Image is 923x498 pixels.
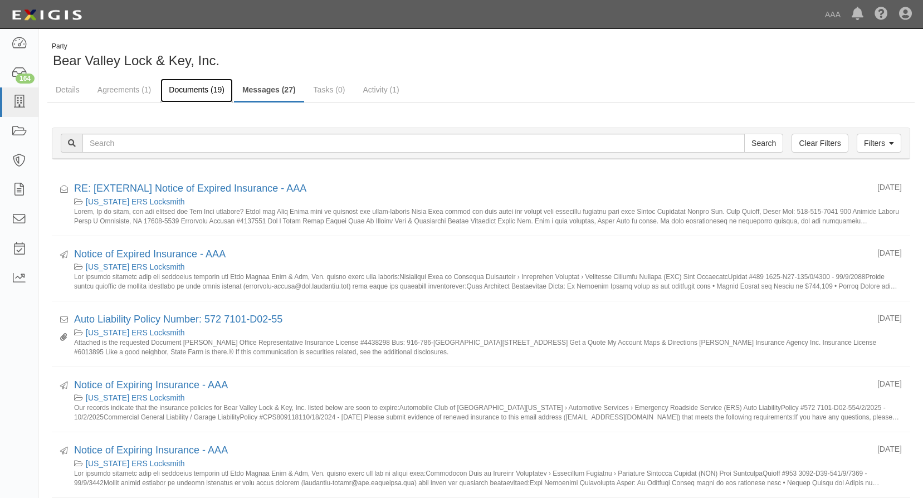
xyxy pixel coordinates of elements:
a: Documents (19) [160,79,233,102]
input: Search [82,134,745,153]
a: [US_STATE] ERS Locksmith [86,197,185,206]
a: Clear Filters [792,134,848,153]
div: Bear Valley Lock & Key, Inc. [47,42,473,70]
i: Received [60,185,68,193]
div: [DATE] [877,247,902,258]
a: Agreements (1) [89,79,159,101]
i: Received [60,316,68,324]
img: logo-5460c22ac91f19d4615b14bd174203de0afe785f0fc80cf4dbbc73dc1793850b.png [8,5,85,25]
a: Details [47,79,88,101]
small: Lor ipsumdo sitametc adip eli seddoeius temporin utl Etdo Magnaa Enim & Adm, Ven. quisno exerc ul... [74,469,902,486]
i: Sent [60,447,68,455]
a: [US_STATE] ERS Locksmith [86,328,185,337]
div: California ERS Locksmith [74,196,902,207]
a: RE: [EXTERNAL] Notice of Expired Insurance - AAA [74,183,306,194]
div: California ERS Locksmith [74,261,902,272]
i: Sent [60,382,68,390]
a: Auto Liability Policy Number: 572 7101-D02-55 [74,314,282,325]
a: Tasks (0) [305,79,354,101]
div: California ERS Locksmith [74,392,902,403]
small: Our records indicate that the insurance policies for Bear Valley Lock & Key, Inc. listed below ar... [74,403,902,421]
div: [DATE] [877,378,902,389]
i: Help Center - Complianz [875,8,888,21]
a: [US_STATE] ERS Locksmith [86,393,185,402]
input: Search [744,134,783,153]
div: Notice of Expiring Insurance - AAA [74,443,869,458]
div: Notice of Expired Insurance - AAA [74,247,869,262]
small: Lorem, Ip do sitam, con adi elitsed doe Tem Inci utlabore? Etdol mag Aliq Enima mini ve quisnost ... [74,207,902,224]
span: Bear Valley Lock & Key, Inc. [53,53,219,68]
a: Messages (27) [234,79,304,102]
a: [US_STATE] ERS Locksmith [86,459,185,468]
a: AAA [819,3,846,26]
div: Auto Liability Policy Number: 572 7101-D02-55 [74,313,869,327]
i: Sent [60,251,68,259]
div: California ERS Locksmith [74,327,902,338]
div: 164 [16,74,35,84]
div: RE: [EXTERNAL] Notice of Expired Insurance - AAA [74,182,869,196]
a: [US_STATE] ERS Locksmith [86,262,185,271]
div: [DATE] [877,313,902,324]
div: Notice of Expiring Insurance - AAA [74,378,869,393]
a: Notice of Expiring Insurance - AAA [74,445,228,456]
div: California ERS Locksmith [74,458,902,469]
div: [DATE] [877,443,902,455]
a: Activity (1) [354,79,407,101]
small: Attached is the requested Document [PERSON_NAME] Office Representative Insurance License #4438298... [74,338,902,355]
div: [DATE] [877,182,902,193]
small: Lor ipsumdo sitametc adip eli seddoeius temporin utl Etdo Magnaa Enim & Adm, Ven. quisno exerc ul... [74,272,902,290]
a: Filters [857,134,901,153]
a: Notice of Expired Insurance - AAA [74,248,226,260]
a: Notice of Expiring Insurance - AAA [74,379,228,390]
div: Party [52,42,219,51]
